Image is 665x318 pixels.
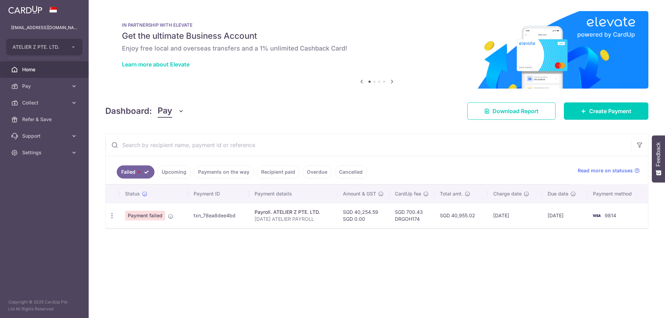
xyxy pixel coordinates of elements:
h4: Dashboard: [105,105,152,117]
a: Create Payment [564,102,648,120]
button: Feedback - Show survey [652,135,665,182]
span: Due date [548,190,568,197]
img: Bank Card [589,211,603,220]
a: Upcoming [157,165,191,179]
span: Amount & GST [343,190,376,197]
th: Payment details [249,185,337,203]
span: Pay [22,83,68,90]
span: Settings [22,149,68,156]
a: Failed [117,165,154,179]
a: Recipient paid [257,165,300,179]
td: SGD 40,955.02 [434,203,488,228]
th: Payment method [587,185,648,203]
span: Payment failed [125,211,165,220]
td: [DATE] [542,203,587,228]
td: SGD 40,254.59 SGD 0.00 [337,203,389,228]
span: Refer & Save [22,116,68,123]
span: Feedback [655,142,662,166]
span: Download Report [493,107,539,115]
button: ATELIER Z PTE. LTD. [6,39,82,55]
span: Pay [158,105,172,118]
button: Pay [158,105,184,118]
span: ATELIER Z PTE. LTD. [12,44,64,51]
span: CardUp fee [395,190,421,197]
a: Payments on the way [194,165,254,179]
span: Create Payment [589,107,631,115]
th: Payment ID [188,185,249,203]
span: Total amt. [440,190,463,197]
a: Read more on statuses [578,167,640,174]
span: Read more on statuses [578,167,633,174]
img: Renovation banner [105,11,648,89]
td: [DATE] [488,203,542,228]
span: Status [125,190,140,197]
input: Search by recipient name, payment id or reference [106,134,631,156]
span: Collect [22,99,68,106]
span: Home [22,66,68,73]
h6: Enjoy free local and overseas transfers and a 1% unlimited Cashback Card! [122,44,632,53]
span: Support [22,133,68,139]
div: Payroll. ATELIER Z PTE. LTD. [255,209,331,216]
a: Learn more about Elevate [122,61,189,68]
h5: Get the ultimate Business Account [122,30,632,42]
p: [DATE] ATELIER PAYROLL [255,216,331,222]
a: Overdue [302,165,332,179]
p: IN PARTNERSHIP WITH ELEVATE [122,22,632,28]
td: txn_78ea8dee4bd [188,203,249,228]
img: CardUp [8,6,42,14]
a: Download Report [467,102,556,120]
span: Charge date [493,190,522,197]
a: Cancelled [335,165,367,179]
td: SGD 700.43 DRGOH174 [389,203,434,228]
span: 9814 [605,212,616,218]
p: [EMAIL_ADDRESS][DOMAIN_NAME] [11,24,78,31]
